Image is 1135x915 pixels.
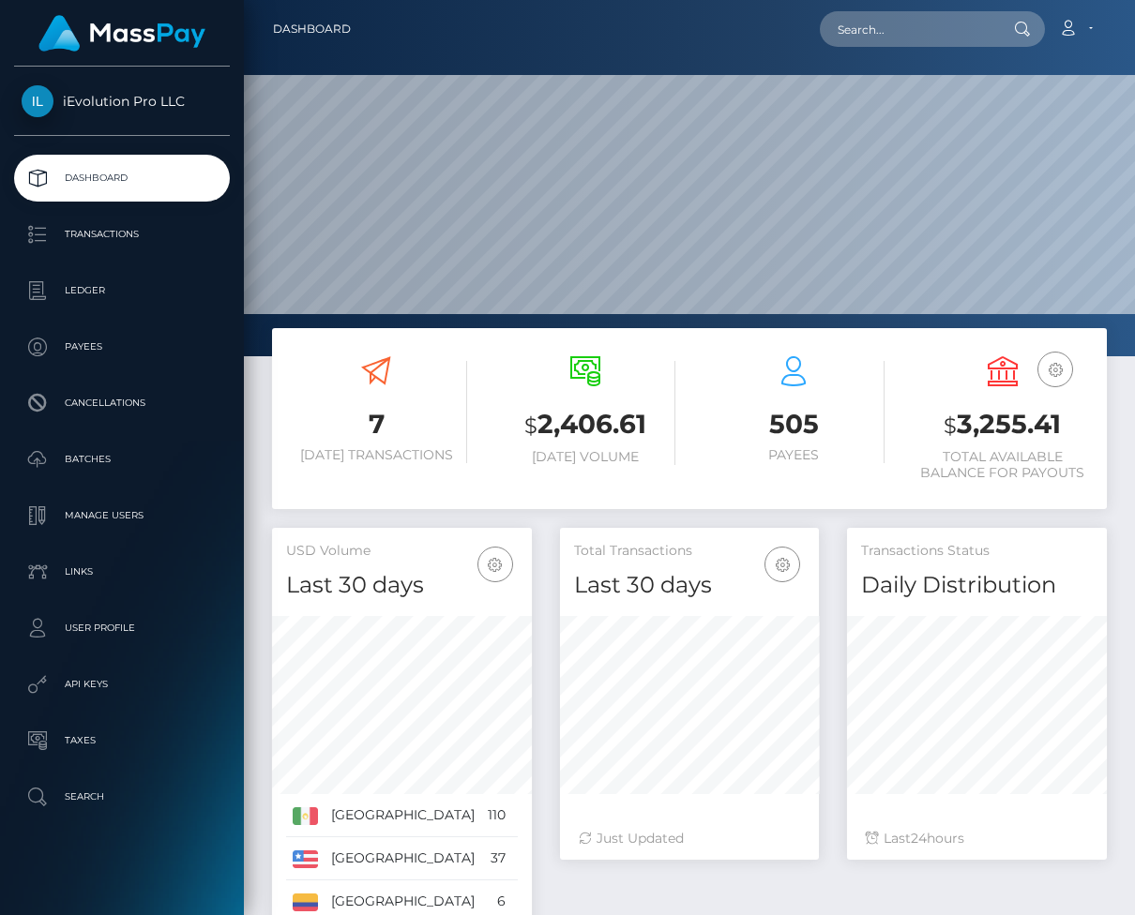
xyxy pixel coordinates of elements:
h3: 2,406.61 [495,406,676,444]
h4: Daily Distribution [861,569,1093,602]
h4: Last 30 days [574,569,806,602]
p: Manage Users [22,502,222,530]
p: User Profile [22,614,222,642]
p: Payees [22,333,222,361]
p: Links [22,558,222,586]
a: Search [14,773,230,820]
p: API Keys [22,670,222,698]
h4: Last 30 days [286,569,518,602]
a: Dashboard [14,155,230,202]
td: 110 [481,794,512,837]
small: $ [944,412,957,439]
h3: 3,255.41 [913,406,1094,444]
a: API Keys [14,661,230,708]
h6: Total Available Balance for Payouts [913,449,1094,481]
a: Ledger [14,267,230,314]
a: Manage Users [14,492,230,539]
h6: [DATE] Volume [495,449,676,465]
img: MassPay Logo [38,15,205,52]
img: US.png [293,850,318,867]
a: Dashboard [273,9,351,49]
div: Last hours [866,829,1088,848]
p: Taxes [22,727,222,755]
a: Links [14,548,230,595]
a: User Profile [14,605,230,652]
img: CO.png [293,893,318,910]
h6: [DATE] Transactions [286,447,467,463]
a: Cancellations [14,380,230,427]
span: 24 [911,830,927,847]
td: [GEOGRAPHIC_DATA] [325,837,481,880]
p: Dashboard [22,164,222,192]
a: Taxes [14,717,230,764]
td: 23.87% [512,837,571,880]
h5: Transactions Status [861,542,1093,561]
div: Just Updated [579,829,801,848]
img: MX.png [293,807,318,824]
input: Search... [820,11,996,47]
img: iEvolution Pro LLC [22,85,53,117]
p: Ledger [22,277,222,305]
h6: Payees [704,447,885,463]
h5: Total Transactions [574,542,806,561]
p: Batches [22,445,222,473]
h5: USD Volume [286,542,518,561]
span: iEvolution Pro LLC [14,93,230,110]
h3: 7 [286,406,467,442]
p: Cancellations [22,389,222,417]
td: [GEOGRAPHIC_DATA] [325,794,481,837]
a: Batches [14,436,230,483]
a: Transactions [14,211,230,258]
td: 37 [481,837,512,880]
h3: 505 [704,406,885,442]
p: Transactions [22,220,222,248]
p: Search [22,783,222,811]
small: $ [524,412,537,439]
a: Payees [14,323,230,370]
td: 70.97% [512,794,571,837]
